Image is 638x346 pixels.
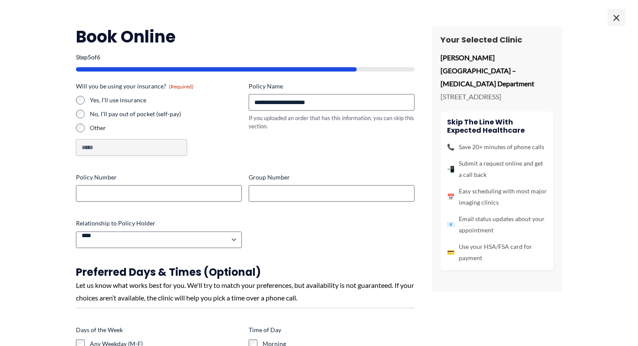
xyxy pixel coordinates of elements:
span: 📅 [447,191,454,202]
h3: Preferred Days & Times (Optional) [76,265,414,279]
label: No, I'll pay out of pocket (self-pay) [90,110,242,118]
span: (Required) [169,83,194,90]
li: Email status updates about your appointment [447,213,547,236]
label: Policy Name [249,82,414,91]
div: Let us know what works best for you. We'll try to match your preferences, but availability is not... [76,279,414,304]
h3: Your Selected Clinic [441,35,553,45]
label: Other [90,124,242,132]
div: If you uploaded an order that has this information, you can skip this section. [249,114,414,130]
label: Relationship to Policy Holder [76,219,242,228]
span: × [608,9,625,26]
label: Policy Number [76,173,242,182]
legend: Time of Day [249,326,281,334]
li: Submit a request online and get a call back [447,158,547,180]
li: Save 20+ minutes of phone calls [447,141,547,153]
span: 💳 [447,247,454,258]
h2: Book Online [76,26,414,47]
legend: Will you be using your insurance? [76,82,194,91]
p: [STREET_ADDRESS] [441,90,553,103]
li: Easy scheduling with most major imaging clinics [447,186,547,208]
p: Step of [76,54,414,60]
li: Use your HSA/FSA card for payment [447,241,547,264]
label: Yes, I'll use insurance [90,96,242,104]
p: [PERSON_NAME][GEOGRAPHIC_DATA] – [MEDICAL_DATA] Department [441,51,553,90]
h4: Skip the line with Expected Healthcare [447,118,547,134]
span: 5 [88,53,91,61]
span: 📞 [447,141,454,153]
span: 📲 [447,163,454,175]
label: Group Number [249,173,414,182]
span: 📧 [447,219,454,230]
legend: Days of the Week [76,326,123,334]
span: 6 [97,53,100,61]
input: Other Choice, please specify [76,139,187,156]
